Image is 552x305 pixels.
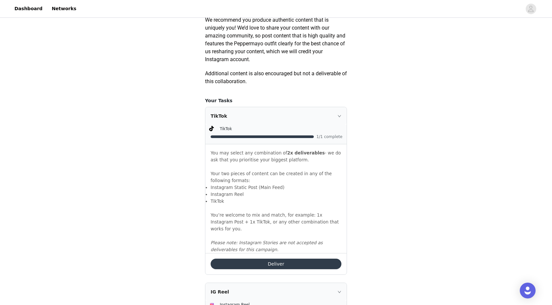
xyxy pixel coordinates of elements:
span: We recommend you produce authentic content that is uniquely you! We’d love to share your content ... [205,17,345,62]
div: icon: rightIG Reel [205,283,347,301]
i: icon: right [337,290,341,294]
span: Instagram Static Post (Main Feed) [211,185,285,190]
span: You may select any combination of - we do ask that you prioritise your biggest platform. [211,151,341,162]
a: Networks [48,1,80,16]
span: 1/1 complete [316,135,343,139]
span: TikTok [211,199,224,204]
div: avatar [528,4,534,14]
button: Deliver [211,259,341,269]
div: Open Intercom Messenger [520,283,536,298]
strong: 2x deliverables [287,151,325,155]
i: icon: right [337,114,341,118]
span: TikTok [220,127,232,131]
a: Dashboard [11,1,46,16]
span: You’re welcome to mix and match, for example: 1x Instagram Post + 1x TikTok, or any other combina... [211,213,339,231]
span: Instagram Reel [211,192,244,197]
h4: Your Tasks [205,97,347,104]
em: Please note: Instagram Stories are not accepted as deliverables for this campaign. [211,240,323,252]
span: Your two pieces of content can be created in any of the following formats: [211,171,332,183]
div: icon: rightTikTok [205,107,347,125]
span: Additional content is also encouraged but not a deliverable of this collaboration. [205,70,347,84]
